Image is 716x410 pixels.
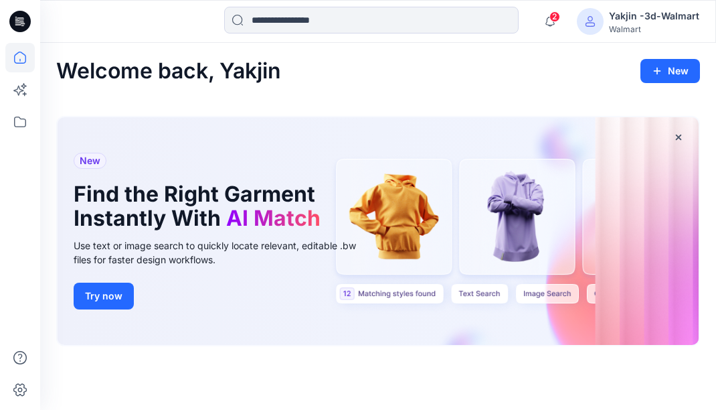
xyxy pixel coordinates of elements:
[609,24,699,34] div: Walmart
[640,59,700,83] button: New
[56,59,281,84] h2: Welcome back, Yakjin
[74,238,375,267] div: Use text or image search to quickly locate relevant, editable .bw files for faster design workflows.
[585,16,596,27] svg: avatar
[549,11,560,22] span: 2
[226,205,321,231] span: AI Match
[80,153,100,169] span: New
[74,283,134,310] button: Try now
[74,182,355,230] h1: Find the Right Garment Instantly With
[609,8,699,24] div: Yakjin -3d-Walmart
